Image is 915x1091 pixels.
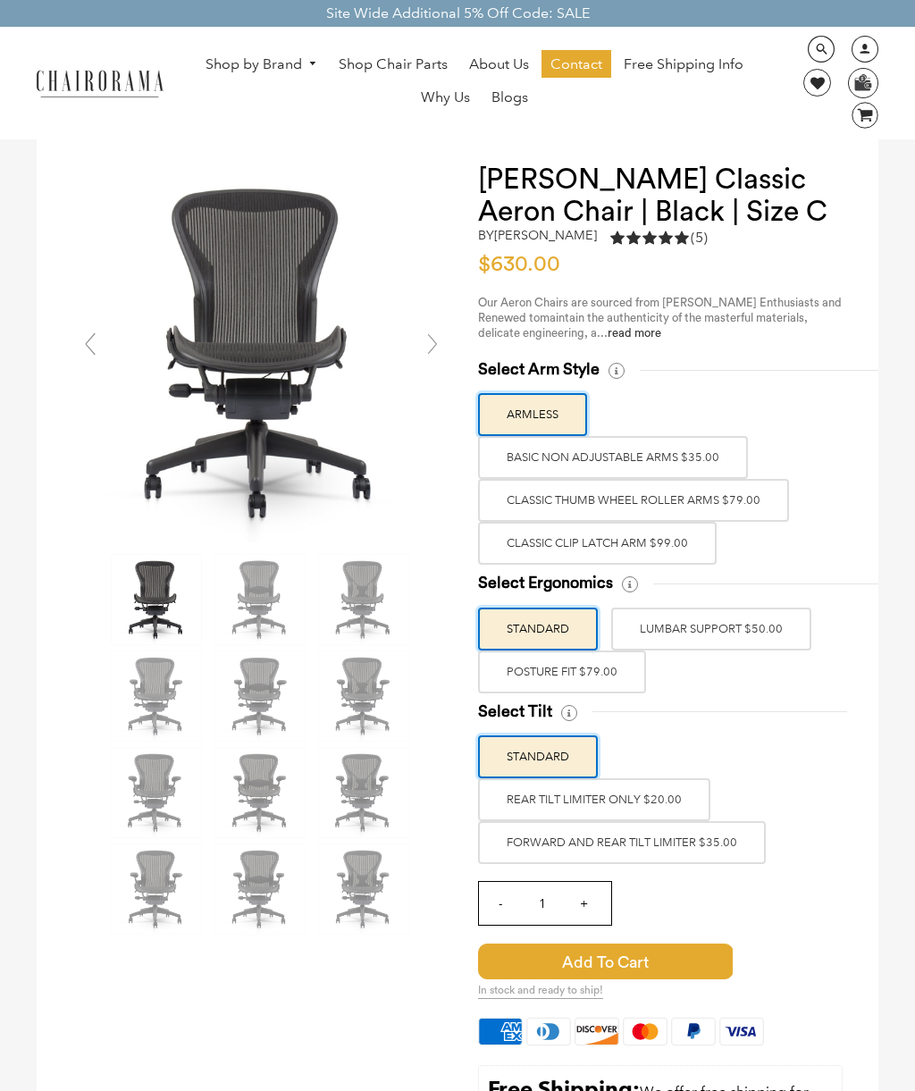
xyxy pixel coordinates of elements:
[550,55,602,74] span: Contact
[112,555,201,644] img: Herman Miller Classic Aeron Chair | Black | Size C - chairorama
[478,254,560,275] span: $630.00
[478,297,842,323] span: Our Aeron Chairs are sourced from [PERSON_NAME] Enthusiasts and Renewed to
[479,882,522,925] input: -
[112,651,201,741] img: Herman Miller Classic Aeron Chair | Black | Size C - chairorama
[478,735,598,778] label: STANDARD
[319,651,408,741] img: Herman Miller Classic Aeron Chair | Black | Size C - chairorama
[478,701,552,722] span: Select Tilt
[483,83,537,112] a: Blogs
[215,748,305,837] img: Herman Miller Classic Aeron Chair | Black | Size C - chairorama
[478,608,598,650] label: STANDARD
[478,573,613,593] span: Select Ergonomics
[180,50,769,116] nav: DesktopNavigation
[339,55,448,74] span: Shop Chair Parts
[412,83,479,112] a: Why Us
[197,51,327,79] a: Shop by Brand
[478,393,587,436] label: ARMLESS
[478,164,844,228] h1: [PERSON_NAME] Classic Aeron Chair | Black | Size C
[478,359,600,380] span: Select Arm Style
[460,50,538,79] a: About Us
[478,228,597,243] h2: by
[469,55,529,74] span: About Us
[215,651,305,741] img: Herman Miller Classic Aeron Chair | Black | Size C - chairorama
[615,50,752,79] a: Free Shipping Info
[478,312,808,339] span: maintain the authenticity of the masterful materials, delicate engineering, a...
[319,555,408,644] img: Herman Miller Classic Aeron Chair | Black | Size C - chairorama
[319,844,408,934] img: Herman Miller Classic Aeron Chair | Black | Size C - chairorama
[849,69,877,96] img: WhatsApp_Image_2024-07-12_at_16.23.01.webp
[330,50,457,79] a: Shop Chair Parts
[563,882,606,925] input: +
[691,229,708,248] span: (5)
[478,650,646,693] label: POSTURE FIT $79.00
[72,164,451,542] img: Herman Miller Classic Aeron Chair | Black | Size C - chairorama
[494,227,597,243] a: [PERSON_NAME]
[541,50,611,79] a: Contact
[491,88,528,107] span: Blogs
[112,844,201,934] img: Herman Miller Classic Aeron Chair | Black | Size C - chairorama
[611,608,811,650] label: LUMBAR SUPPORT $50.00
[319,748,408,837] img: Herman Miller Classic Aeron Chair | Black | Size C - chairorama
[478,944,734,979] button: Add to Cart
[478,984,603,999] span: In stock and ready to ship!
[610,228,708,248] div: 5.0 rating (5 votes)
[610,228,708,252] a: 5.0 rating (5 votes)
[624,55,743,74] span: Free Shipping Info
[215,555,305,644] img: Herman Miller Classic Aeron Chair | Black | Size C - chairorama
[421,88,470,107] span: Why Us
[478,778,710,821] label: REAR TILT LIMITER ONLY $20.00
[478,436,748,479] label: BASIC NON ADJUSTABLE ARMS $35.00
[478,522,717,565] label: Classic Clip Latch Arm $99.00
[112,748,201,837] img: Herman Miller Classic Aeron Chair | Black | Size C - chairorama
[28,67,172,98] img: chairorama
[608,327,661,339] a: read more
[478,479,789,522] label: Classic Thumb Wheel Roller Arms $79.00
[478,821,766,864] label: FORWARD AND REAR TILT LIMITER $35.00
[215,844,305,934] img: Herman Miller Classic Aeron Chair | Black | Size C - chairorama
[72,343,451,360] a: Herman Miller Classic Aeron Chair | Black | Size C - chairorama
